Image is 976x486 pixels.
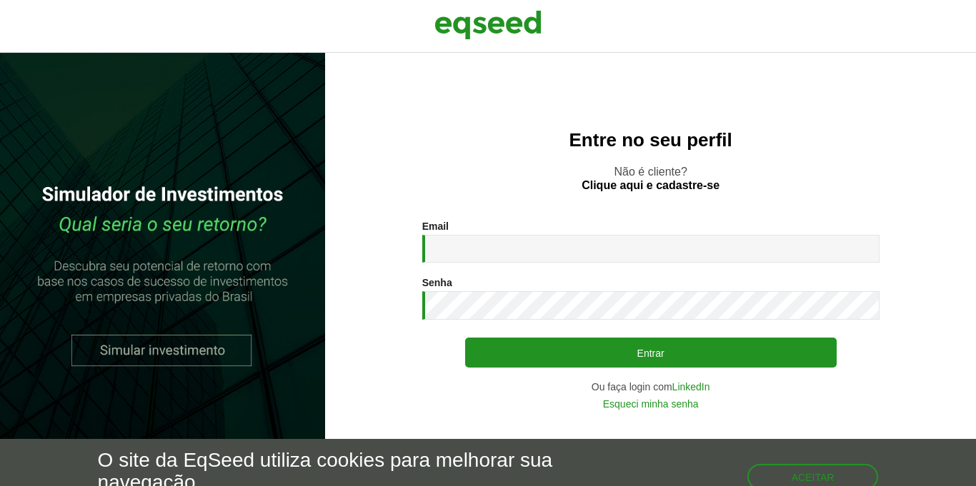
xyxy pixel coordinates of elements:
[354,130,947,151] h2: Entre no seu perfil
[422,382,880,392] div: Ou faça login com
[465,338,837,368] button: Entrar
[422,221,449,231] label: Email
[603,399,699,409] a: Esqueci minha senha
[354,165,947,192] p: Não é cliente?
[582,180,719,191] a: Clique aqui e cadastre-se
[422,278,452,288] label: Senha
[672,382,710,392] a: LinkedIn
[434,7,542,43] img: EqSeed Logo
